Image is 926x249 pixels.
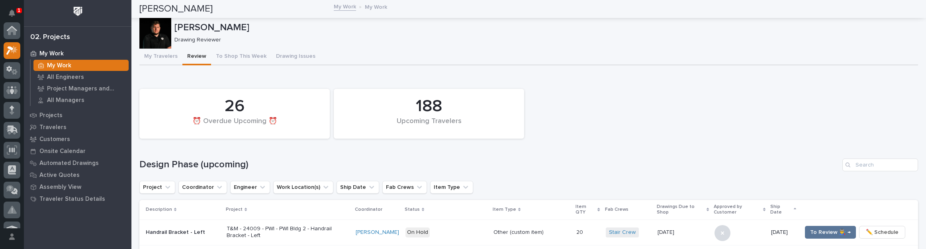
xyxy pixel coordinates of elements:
[493,205,516,214] p: Item Type
[347,117,511,134] div: Upcoming Travelers
[30,33,70,42] div: 02. Projects
[24,169,131,181] a: Active Quotes
[355,205,382,214] p: Coordinator
[226,205,243,214] p: Project
[39,112,63,119] p: Projects
[810,227,851,237] span: To Review 👨‍🏭 →
[866,227,899,237] span: ✏️ Schedule
[24,181,131,193] a: Assembly View
[153,96,316,116] div: 26
[430,181,473,194] button: Item Type
[174,37,912,43] p: Drawing Reviewer
[139,159,839,171] h1: Design Phase (upcoming)
[230,181,270,194] button: Engineer
[39,160,99,167] p: Automated Drawings
[658,227,676,236] p: [DATE]
[31,60,131,71] a: My Work
[139,220,918,245] tr: Handrail Bracket - LeftT&M - 24009 - PWI - PWI Bldg 2 - Handrail Bracket - Left[PERSON_NAME] On H...
[382,181,427,194] button: Fab Crews
[576,227,585,236] p: 20
[70,4,85,19] img: Workspace Logo
[10,10,20,22] div: Notifications1
[24,145,131,157] a: Onsite Calendar
[405,227,430,237] div: On Hold
[178,181,227,194] button: Coordinator
[771,229,795,236] p: [DATE]
[493,229,570,236] p: Other (custom item)
[337,181,379,194] button: Ship Date
[859,226,905,239] button: ✏️ Schedule
[805,226,856,239] button: To Review 👨‍🏭 →
[31,71,131,82] a: All Engineers
[31,83,131,94] a: Project Managers and Engineers
[39,148,86,155] p: Onsite Calendar
[576,202,596,217] p: Item QTY
[174,22,915,33] p: [PERSON_NAME]
[47,74,84,81] p: All Engineers
[842,159,918,171] input: Search
[146,229,220,236] p: Handrail Bracket - Left
[47,62,71,69] p: My Work
[365,2,387,11] p: My Work
[153,117,316,134] div: ⏰ Overdue Upcoming ⏰
[227,225,349,239] p: T&M - 24009 - PWI - PWI Bldg 2 - Handrail Bracket - Left
[18,8,20,13] p: 1
[24,109,131,121] a: Projects
[405,205,420,214] p: Status
[146,205,172,214] p: Description
[24,193,131,205] a: Traveler Status Details
[211,49,271,65] button: To Shop This Week
[47,85,125,92] p: Project Managers and Engineers
[356,229,399,236] a: [PERSON_NAME]
[39,172,80,179] p: Active Quotes
[605,205,628,214] p: Fab Crews
[273,181,333,194] button: Work Location(s)
[39,50,64,57] p: My Work
[31,94,131,106] a: All Managers
[139,181,175,194] button: Project
[24,133,131,145] a: Customers
[39,196,105,203] p: Traveler Status Details
[657,202,705,217] p: Drawings Due to Shop
[271,49,320,65] button: Drawing Issues
[24,47,131,59] a: My Work
[39,124,67,131] p: Travelers
[47,97,84,104] p: All Managers
[714,202,761,217] p: Approved by Customer
[39,136,70,143] p: Customers
[24,157,131,169] a: Automated Drawings
[182,49,211,65] button: Review
[770,202,791,217] p: Ship Date
[609,229,636,236] a: Stair Crew
[347,96,511,116] div: 188
[139,49,182,65] button: My Travelers
[4,5,20,22] button: Notifications
[334,2,356,11] a: My Work
[39,184,81,191] p: Assembly View
[24,121,131,133] a: Travelers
